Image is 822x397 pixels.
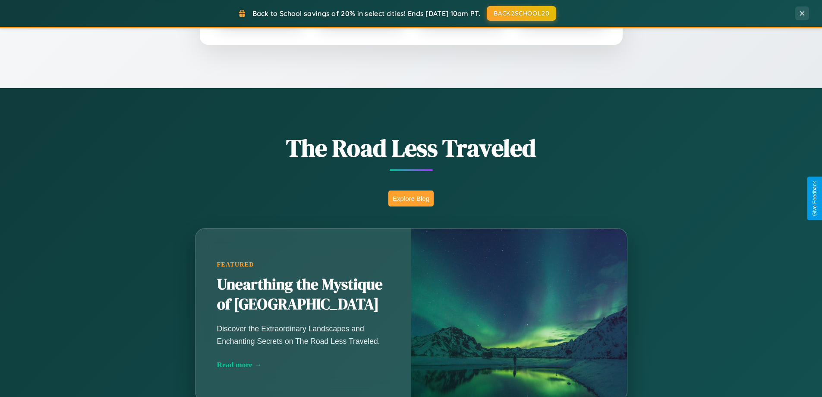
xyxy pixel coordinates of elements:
[152,131,670,165] h1: The Road Less Traveled
[217,323,390,347] p: Discover the Extraordinary Landscapes and Enchanting Secrets on The Road Less Traveled.
[487,6,556,21] button: BACK2SCHOOL20
[217,275,390,314] h2: Unearthing the Mystique of [GEOGRAPHIC_DATA]
[217,360,390,369] div: Read more →
[812,181,818,216] div: Give Feedback
[217,261,390,268] div: Featured
[388,191,434,206] button: Explore Blog
[252,9,480,18] span: Back to School savings of 20% in select cities! Ends [DATE] 10am PT.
